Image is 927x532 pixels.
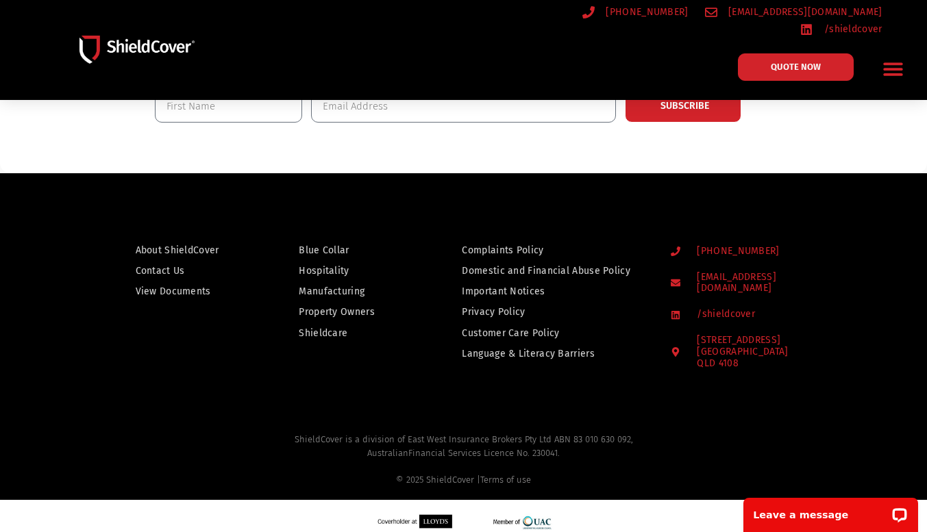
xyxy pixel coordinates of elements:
a: QUOTE NOW [738,53,854,81]
h2: ShieldCover is a division of East West Insurance Brokers Pty Ltd ABN 83 010 630 092, [24,433,903,486]
a: About ShieldCover [136,242,240,259]
span: Language & Literacy Barriers [462,345,594,362]
div: Australian [24,446,903,487]
a: [PHONE_NUMBER] [582,3,689,21]
a: [EMAIL_ADDRESS][DOMAIN_NAME] [705,3,882,21]
a: Customer Care Policy [462,325,644,342]
a: Complaints Policy [462,242,644,259]
span: Contact Us [136,262,185,279]
div: © 2025 ShieldCover | [24,473,903,487]
a: Hospitality [299,262,403,279]
a: Shieldcare [299,325,403,342]
span: [PHONE_NUMBER] [693,246,779,257]
span: [EMAIL_ADDRESS][DOMAIN_NAME] [725,3,882,21]
a: Terms of use [480,474,531,485]
a: Contact Us [136,262,240,279]
span: SUBSCRIBE [660,101,709,111]
input: Email Address [311,90,616,123]
div: QLD 4108 [697,358,788,370]
span: View Documents [136,283,211,300]
span: Property Owners [299,303,375,320]
span: Manufacturing [299,283,364,300]
span: QUOTE NOW [771,62,821,71]
a: Property Owners [299,303,403,320]
a: Important Notices [462,283,644,300]
a: Language & Literacy Barriers [462,345,644,362]
span: Blue Collar [299,242,349,259]
span: [STREET_ADDRESS] [693,335,788,369]
a: View Documents [136,283,240,300]
span: /shieldcover [821,21,882,38]
span: Hospitality [299,262,349,279]
span: [EMAIL_ADDRESS][DOMAIN_NAME] [693,272,838,295]
a: Privacy Policy [462,303,644,320]
a: [PHONE_NUMBER] [671,246,839,257]
span: Financial Services Licence No. 230041. [408,448,560,458]
div: [GEOGRAPHIC_DATA] [697,346,788,370]
span: /shieldcover [693,309,755,320]
button: SUBSCRIBE [625,90,741,123]
div: Menu Toggle [877,53,909,85]
a: Domestic and Financial Abuse Policy [462,262,644,279]
span: Customer Care Policy [462,325,559,342]
input: First Name [155,90,303,123]
span: Complaints Policy [462,242,543,259]
a: Blue Collar [299,242,403,259]
span: Shieldcare [299,325,347,342]
a: Manufacturing [299,283,403,300]
span: Domestic and Financial Abuse Policy [462,262,630,279]
a: /shieldcover [671,309,839,320]
span: Important Notices [462,283,545,300]
img: Shield-Cover-Underwriting-Australia-logo-full [79,36,195,64]
a: /shieldcover [800,21,882,38]
span: About ShieldCover [136,242,219,259]
span: [PHONE_NUMBER] [602,3,688,21]
span: Privacy Policy [462,303,525,320]
a: [EMAIL_ADDRESS][DOMAIN_NAME] [671,272,839,295]
iframe: LiveChat chat widget [734,489,927,532]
